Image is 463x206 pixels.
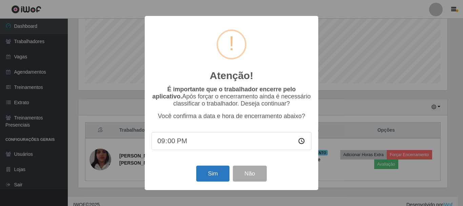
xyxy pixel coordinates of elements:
button: Não [233,166,266,182]
p: Após forçar o encerramento ainda é necessário classificar o trabalhador. Deseja continuar? [152,86,311,107]
b: É importante que o trabalhador encerre pelo aplicativo. [152,86,296,100]
p: Você confirma a data e hora de encerramento abaixo? [152,113,311,120]
button: Sim [196,166,229,182]
h2: Atenção! [210,70,253,82]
